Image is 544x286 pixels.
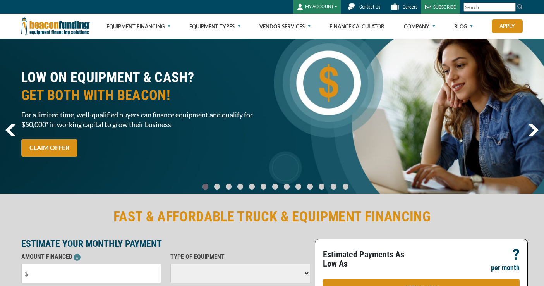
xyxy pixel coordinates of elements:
a: Equipment Types [189,14,240,39]
a: Go To Slide 1 [212,183,221,190]
a: CLAIM OFFER [21,139,77,157]
a: Company [404,14,435,39]
a: Vendor Services [259,14,311,39]
a: next [528,124,539,136]
a: Go To Slide 2 [224,183,233,190]
img: Right Navigator [528,124,539,136]
h2: LOW ON EQUIPMENT & CASH? [21,69,268,104]
a: Go To Slide 10 [317,183,326,190]
p: ESTIMATE YOUR MONTHLY PAYMENT [21,239,310,248]
a: Go To Slide 7 [282,183,291,190]
a: Go To Slide 8 [293,183,303,190]
span: For a limited time, well-qualified buyers can finance equipment and qualify for $50,000* in worki... [21,110,268,129]
a: Go To Slide 12 [341,183,350,190]
a: Finance Calculator [329,14,384,39]
a: Go To Slide 0 [201,183,210,190]
span: GET BOTH WITH BEACON! [21,86,268,104]
span: Careers [403,4,417,10]
a: Go To Slide 4 [247,183,256,190]
a: previous [5,124,16,136]
img: Beacon Funding Corporation logo [21,14,90,39]
a: Go To Slide 11 [329,183,338,190]
span: Contact Us [359,4,380,10]
h2: FAST & AFFORDABLE TRUCK & EQUIPMENT FINANCING [21,208,523,226]
p: per month [491,263,520,272]
a: Go To Slide 6 [270,183,280,190]
input: $ [21,264,161,283]
a: Go To Slide 9 [305,183,314,190]
p: AMOUNT FINANCED [21,252,161,262]
a: Apply [492,19,523,33]
p: ? [513,250,520,259]
a: Clear search text [508,4,514,10]
a: Blog [454,14,473,39]
a: Equipment Financing [106,14,170,39]
a: Go To Slide 5 [259,183,268,190]
img: Left Navigator [5,124,16,136]
a: Go To Slide 3 [235,183,245,190]
input: Search [463,3,516,12]
p: Estimated Payments As Low As [323,250,417,269]
p: TYPE OF EQUIPMENT [170,252,310,262]
img: Search [517,3,523,10]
